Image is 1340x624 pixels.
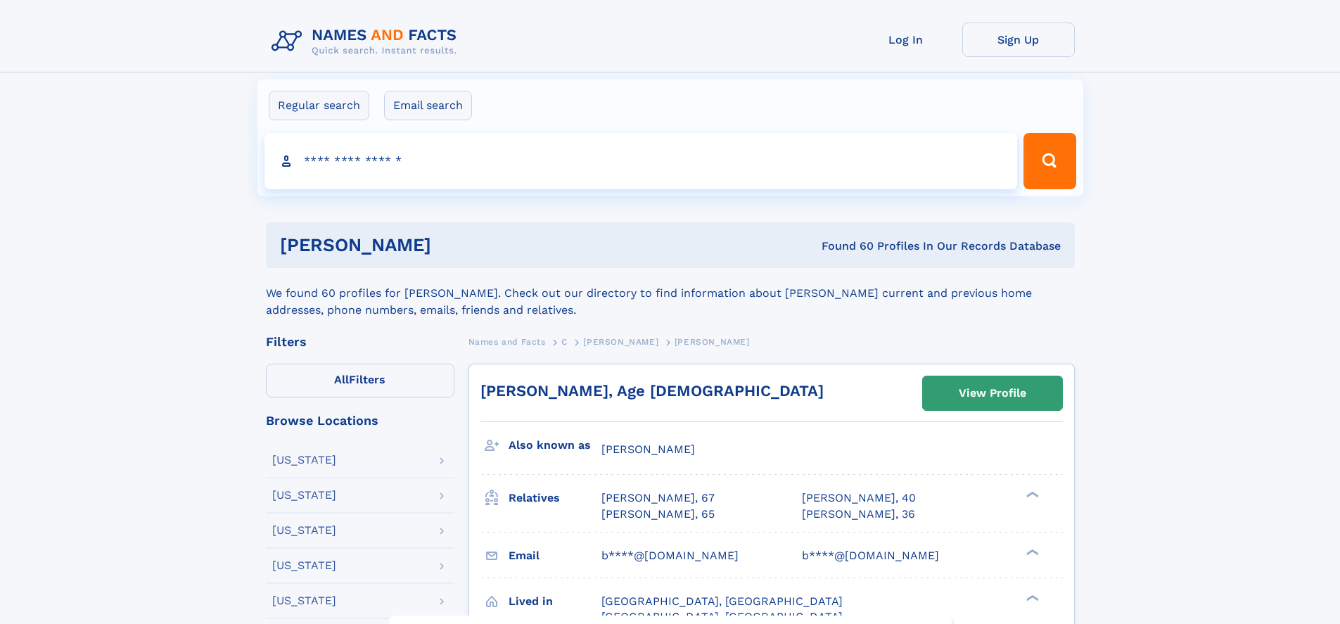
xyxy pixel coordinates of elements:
[509,544,601,568] h3: Email
[509,590,601,613] h3: Lived in
[850,23,962,57] a: Log In
[601,594,843,608] span: [GEOGRAPHIC_DATA], [GEOGRAPHIC_DATA]
[583,337,658,347] span: [PERSON_NAME]
[962,23,1075,57] a: Sign Up
[959,377,1026,409] div: View Profile
[272,490,336,501] div: [US_STATE]
[272,560,336,571] div: [US_STATE]
[675,337,750,347] span: [PERSON_NAME]
[561,337,568,347] span: C
[923,376,1062,410] a: View Profile
[509,433,601,457] h3: Also known as
[266,23,468,61] img: Logo Names and Facts
[468,333,546,350] a: Names and Facts
[480,382,824,400] a: [PERSON_NAME], Age [DEMOGRAPHIC_DATA]
[583,333,658,350] a: [PERSON_NAME]
[601,442,695,456] span: [PERSON_NAME]
[802,507,915,522] a: [PERSON_NAME], 36
[266,268,1075,319] div: We found 60 profiles for [PERSON_NAME]. Check out our directory to find information about [PERSON...
[1023,133,1076,189] button: Search Button
[1023,593,1040,602] div: ❯
[334,373,349,386] span: All
[266,414,454,427] div: Browse Locations
[626,238,1061,254] div: Found 60 Profiles In Our Records Database
[280,236,627,254] h1: [PERSON_NAME]
[272,525,336,536] div: [US_STATE]
[1023,490,1040,499] div: ❯
[1023,547,1040,556] div: ❯
[269,91,369,120] label: Regular search
[561,333,568,350] a: C
[266,336,454,348] div: Filters
[601,490,715,506] a: [PERSON_NAME], 67
[272,595,336,606] div: [US_STATE]
[509,486,601,510] h3: Relatives
[601,507,715,522] a: [PERSON_NAME], 65
[384,91,472,120] label: Email search
[264,133,1018,189] input: search input
[266,364,454,397] label: Filters
[601,610,843,623] span: [GEOGRAPHIC_DATA], [GEOGRAPHIC_DATA]
[272,454,336,466] div: [US_STATE]
[802,490,916,506] a: [PERSON_NAME], 40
